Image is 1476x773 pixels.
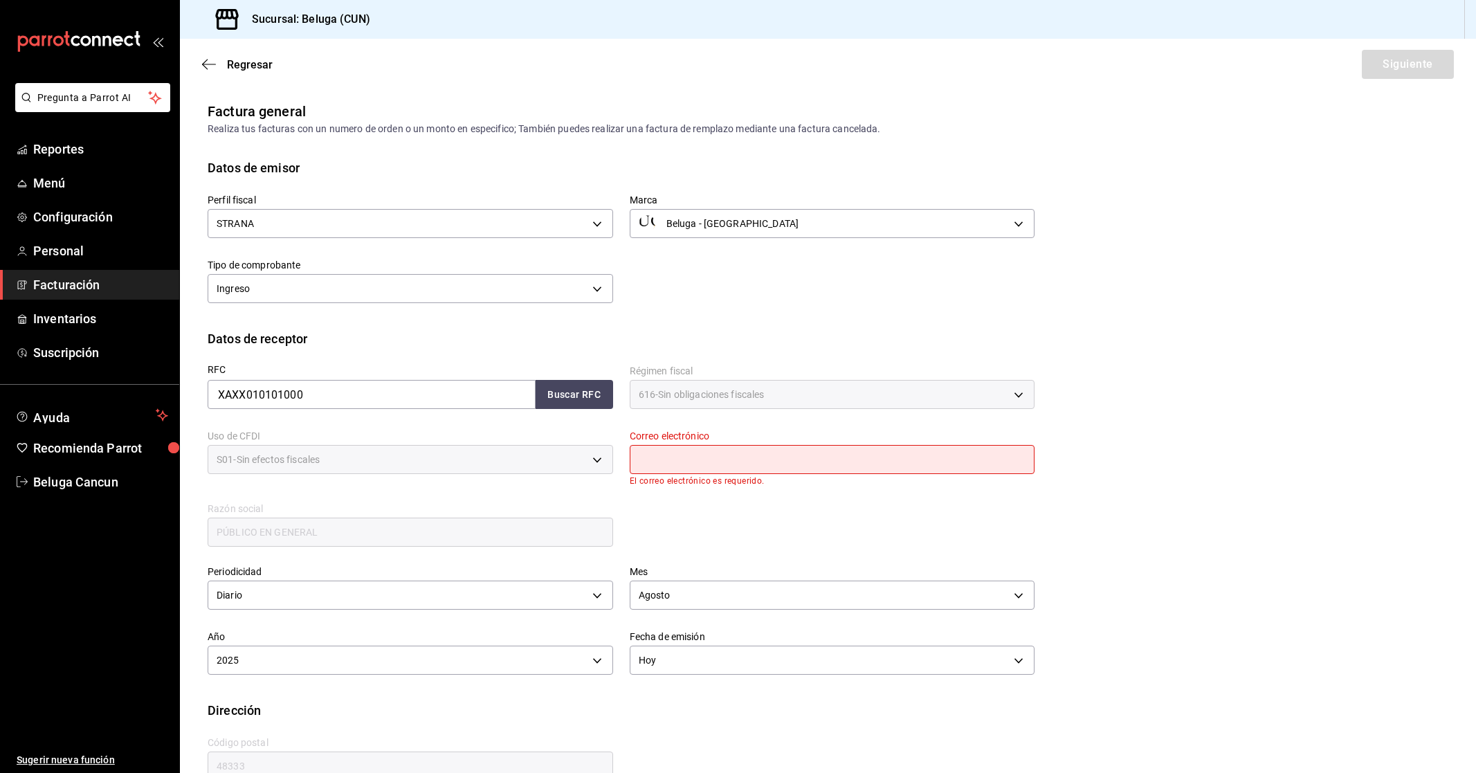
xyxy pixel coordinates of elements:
[208,504,613,513] label: Razón social
[33,343,168,362] span: Suscripción
[33,208,168,226] span: Configuración
[208,632,613,642] label: Año
[536,380,613,409] button: Buscar RFC
[630,431,1035,441] label: Correo electrónico
[33,174,168,192] span: Menú
[217,453,320,466] span: S01 - Sin efectos fiscales
[630,581,1035,610] div: Agosto
[208,738,613,747] label: Código postal
[208,209,613,238] div: STRANA
[208,431,613,441] label: Uso de CFDI
[639,215,655,232] img: Logo_Negro_1.png
[208,365,613,374] label: RFC
[630,632,1035,642] label: Fecha de emisión
[241,11,370,28] h3: Sucursal: Beluga (CUN)
[227,58,273,71] span: Regresar
[202,58,273,71] button: Regresar
[33,407,150,424] span: Ayuda
[33,309,168,328] span: Inventarios
[208,122,1448,136] div: Realiza tus facturas con un numero de orden o un monto en especifico; También puedes realizar una...
[217,282,250,295] span: Ingreso
[208,646,613,675] div: 2025
[666,217,799,230] span: Beluga - [GEOGRAPHIC_DATA]
[37,91,149,105] span: Pregunta a Parrot AI
[630,366,1035,376] label: Régimen fiscal
[15,83,170,112] button: Pregunta a Parrot AI
[33,473,168,491] span: Beluga Cancun
[17,753,168,767] span: Sugerir nueva función
[208,581,613,610] div: Diario
[630,195,1035,205] label: Marca
[208,567,613,576] label: Periodicidad
[33,439,168,457] span: Recomienda Parrot
[630,567,1035,576] label: Mes
[208,329,307,348] div: Datos de receptor
[208,195,613,205] label: Perfil fiscal
[33,242,168,260] span: Personal
[208,158,300,177] div: Datos de emisor
[10,100,170,115] a: Pregunta a Parrot AI
[639,388,765,401] span: 616 - Sin obligaciones fiscales
[630,476,1035,486] p: El correo electrónico es requerido.
[208,101,306,122] div: Factura general
[152,36,163,47] button: open_drawer_menu
[33,140,168,158] span: Reportes
[33,275,168,294] span: Facturación
[208,701,261,720] div: Dirección
[630,646,1035,675] div: Hoy
[208,260,613,270] label: Tipo de comprobante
